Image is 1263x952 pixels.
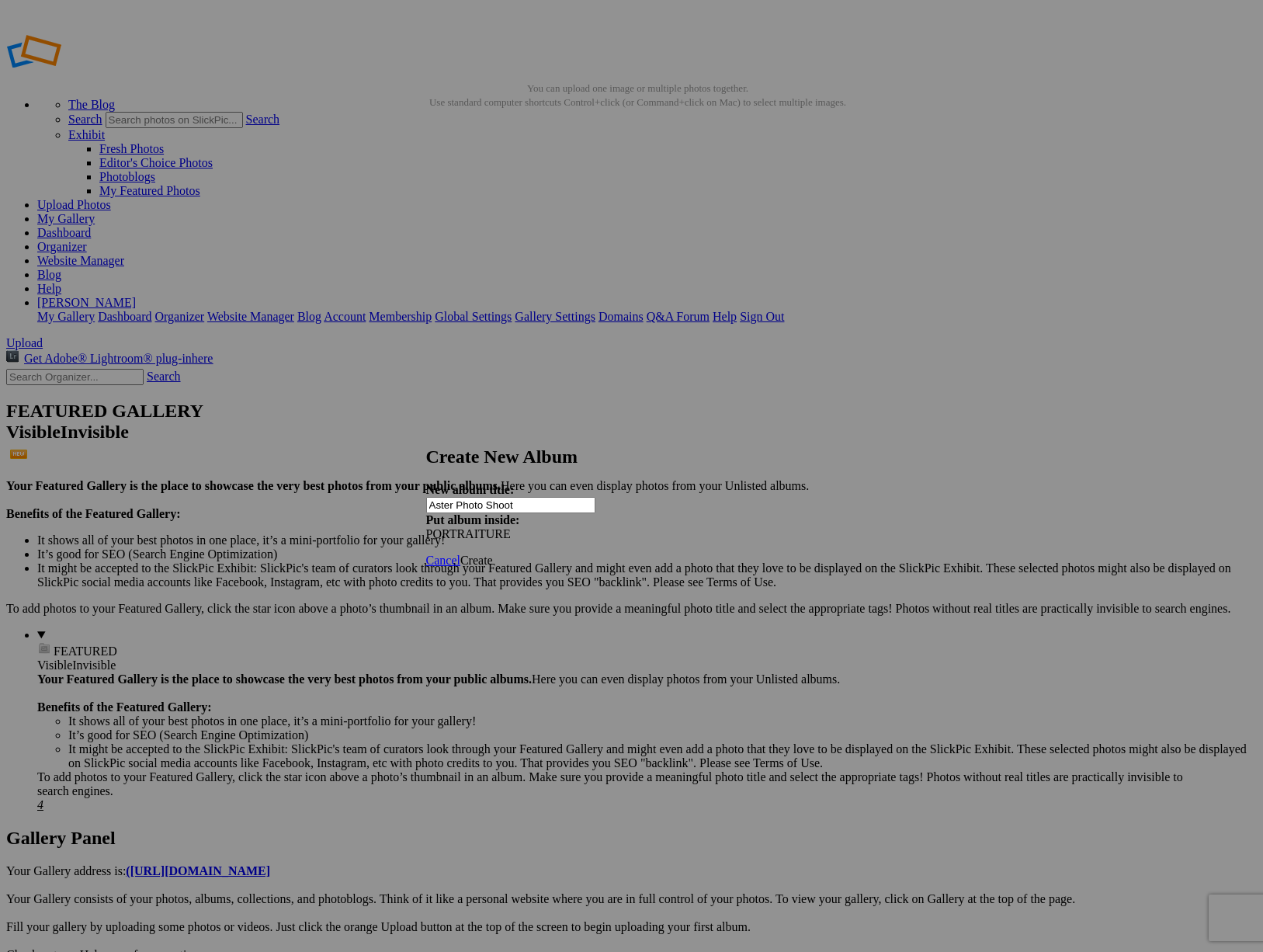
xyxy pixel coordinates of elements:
span: PORTRAITURE [426,527,511,540]
strong: Put album inside: [426,513,520,526]
h2: Create New Album [426,446,838,467]
span: Create [460,554,493,567]
strong: New album title: [426,483,515,496]
a: Cancel [426,554,460,567]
